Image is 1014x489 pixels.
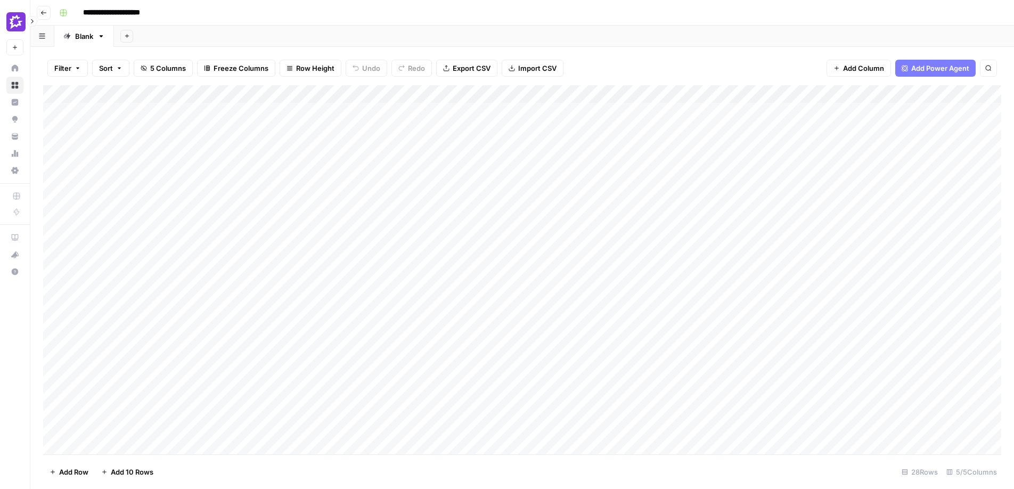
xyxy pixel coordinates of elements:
a: AirOps Academy [6,229,23,246]
span: Add 10 Rows [111,467,153,477]
div: What's new? [7,247,23,263]
a: Home [6,60,23,77]
img: Gong Logo [6,12,26,31]
button: Filter [47,60,88,77]
span: Add Column [843,63,884,74]
button: What's new? [6,246,23,263]
span: Filter [54,63,71,74]
button: Workspace: Gong [6,9,23,35]
button: Undo [346,60,387,77]
a: Your Data [6,128,23,145]
div: 28 Rows [897,463,942,480]
a: Blank [54,26,114,47]
button: Row Height [280,60,341,77]
span: Sort [99,63,113,74]
a: Insights [6,94,23,111]
button: Sort [92,60,129,77]
span: Redo [408,63,425,74]
div: Blank [75,31,93,42]
a: Browse [6,77,23,94]
a: Settings [6,162,23,179]
span: Freeze Columns [214,63,268,74]
button: 5 Columns [134,60,193,77]
span: 5 Columns [150,63,186,74]
button: Freeze Columns [197,60,275,77]
button: Export CSV [436,60,497,77]
span: Add Row [59,467,88,477]
button: Redo [391,60,432,77]
span: Undo [362,63,380,74]
button: Add Row [43,463,95,480]
button: Help + Support [6,263,23,280]
a: Usage [6,145,23,162]
span: Import CSV [518,63,557,74]
button: Add 10 Rows [95,463,160,480]
button: Import CSV [502,60,563,77]
span: Export CSV [453,63,490,74]
a: Opportunities [6,111,23,128]
button: Add Column [827,60,891,77]
span: Row Height [296,63,334,74]
span: Add Power Agent [911,63,969,74]
div: 5/5 Columns [942,463,1001,480]
button: Add Power Agent [895,60,976,77]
